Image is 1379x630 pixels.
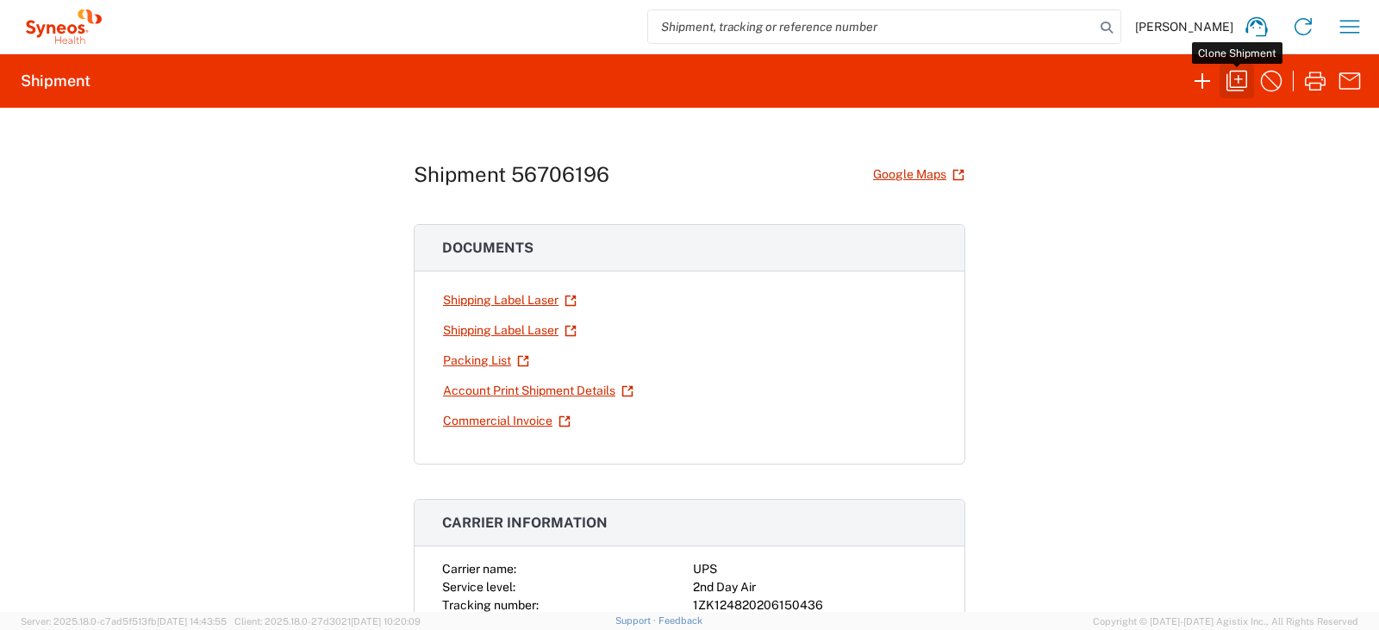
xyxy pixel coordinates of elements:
[442,346,530,376] a: Packing List
[442,315,577,346] a: Shipping Label Laser
[21,616,227,627] span: Server: 2025.18.0-c7ad5f513fb
[1135,19,1233,34] span: [PERSON_NAME]
[693,560,937,578] div: UPS
[693,596,937,614] div: 1ZK124820206150436
[693,578,937,596] div: 2nd Day Air
[872,159,965,190] a: Google Maps
[648,10,1095,43] input: Shipment, tracking or reference number
[442,562,516,576] span: Carrier name:
[442,580,515,594] span: Service level:
[658,615,702,626] a: Feedback
[157,616,227,627] span: [DATE] 14:43:55
[234,616,421,627] span: Client: 2025.18.0-27d3021
[442,285,577,315] a: Shipping Label Laser
[1093,614,1358,629] span: Copyright © [DATE]-[DATE] Agistix Inc., All Rights Reserved
[414,162,609,187] h1: Shipment 56706196
[442,598,539,612] span: Tracking number:
[442,240,534,256] span: Documents
[442,515,608,531] span: Carrier information
[442,376,634,406] a: Account Print Shipment Details
[615,615,658,626] a: Support
[442,406,571,436] a: Commercial Invoice
[351,616,421,627] span: [DATE] 10:20:09
[21,71,90,91] h2: Shipment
